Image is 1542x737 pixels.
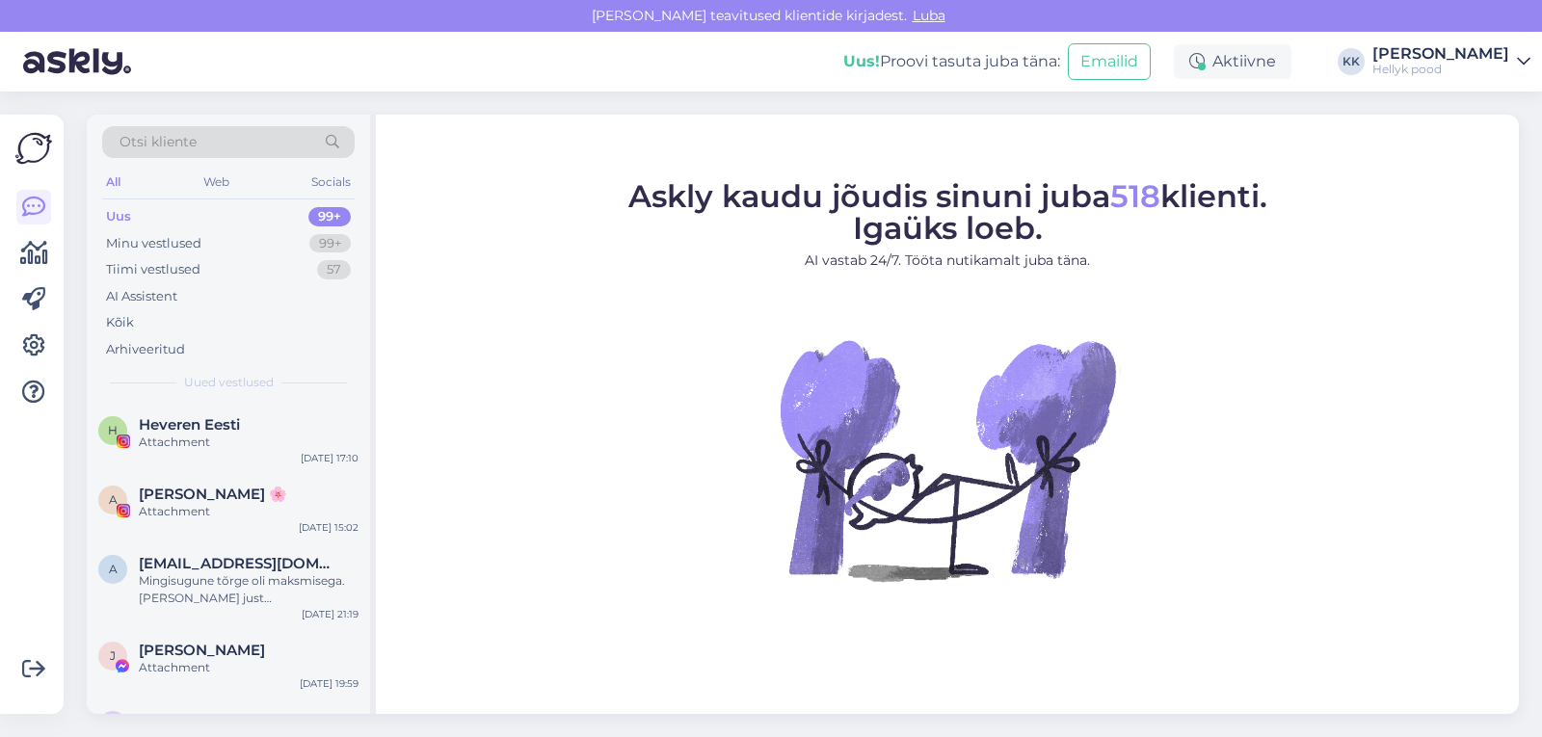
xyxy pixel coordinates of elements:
div: [DATE] 17:10 [301,451,359,465]
span: a [109,562,118,576]
span: J [110,648,116,663]
div: Uus [106,207,131,226]
img: No Chat active [774,286,1121,633]
b: Uus! [843,52,880,70]
div: 99+ [309,234,351,253]
span: A [109,492,118,507]
div: Attachment [139,503,359,520]
div: AI Assistent [106,287,177,306]
span: H [108,423,118,437]
span: 518 [1110,177,1160,215]
div: Socials [307,170,355,195]
div: KK [1338,48,1365,75]
p: AI vastab 24/7. Tööta nutikamalt juba täna. [628,250,1267,271]
button: Emailid [1068,43,1151,80]
div: [PERSON_NAME] [1372,46,1509,62]
span: Lenna Schmidt [139,711,265,728]
div: Attachment [139,434,359,451]
div: Mingisugune tõrge oli maksmisega. [PERSON_NAME] just [PERSON_NAME] teavitus, et makse läks kenast... [139,572,359,607]
div: Minu vestlused [106,234,201,253]
span: Askly kaudu jõudis sinuni juba klienti. Igaüks loeb. [628,177,1267,247]
div: Web [199,170,233,195]
div: Arhiveeritud [106,340,185,359]
div: [DATE] 19:59 [300,676,359,691]
span: Andra 🌸 [139,486,287,503]
div: Hellyk pood [1372,62,1509,77]
div: Attachment [139,659,359,676]
div: 57 [317,260,351,279]
div: All [102,170,124,195]
span: Otsi kliente [120,132,197,152]
img: Askly Logo [15,130,52,167]
span: Luba [907,7,951,24]
span: Jane Sõna [139,642,265,659]
div: 99+ [308,207,351,226]
div: [DATE] 21:19 [302,607,359,621]
div: Proovi tasuta juba täna: [843,50,1060,73]
span: annamariataidla@gmail.com [139,555,339,572]
span: Heveren Eesti [139,416,240,434]
div: [DATE] 15:02 [299,520,359,535]
div: Kõik [106,313,134,332]
a: [PERSON_NAME]Hellyk pood [1372,46,1530,77]
div: Aktiivne [1174,44,1291,79]
div: Tiimi vestlused [106,260,200,279]
span: Uued vestlused [184,374,274,391]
